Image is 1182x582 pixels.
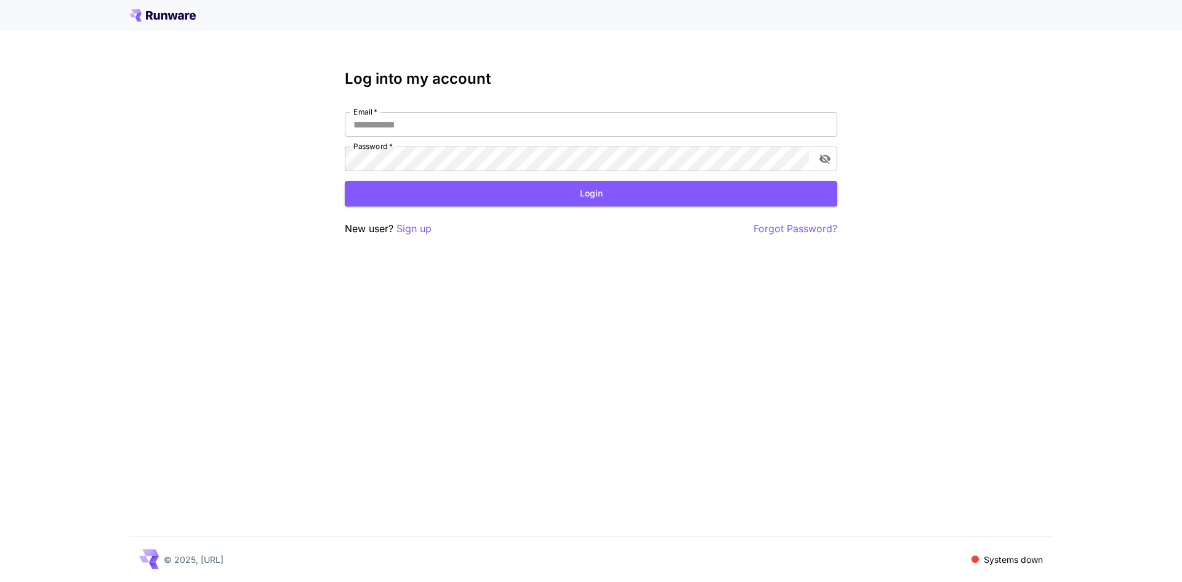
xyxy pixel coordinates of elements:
label: Email [353,107,377,117]
h3: Log into my account [345,70,837,87]
button: Sign up [396,221,432,236]
p: © 2025, [URL] [164,553,223,566]
button: toggle password visibility [814,148,836,170]
p: New user? [345,221,432,236]
button: Login [345,181,837,206]
label: Password [353,141,393,152]
button: Forgot Password? [754,221,837,236]
p: Systems down [984,553,1043,566]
